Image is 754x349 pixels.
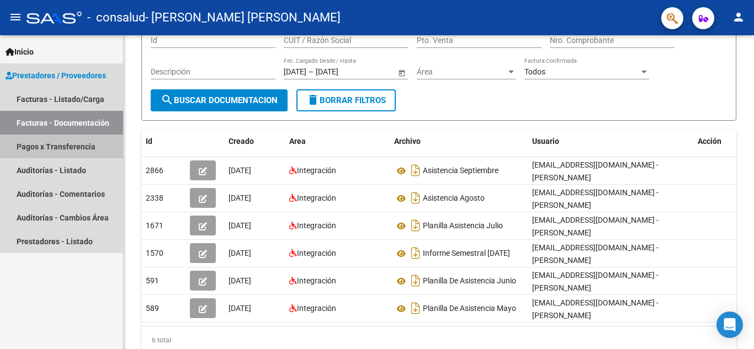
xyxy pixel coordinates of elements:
[151,89,288,111] button: Buscar Documentacion
[229,249,251,257] span: [DATE]
[229,221,251,230] span: [DATE]
[87,6,145,30] span: - consalud
[141,130,185,153] datatable-header-cell: Id
[297,276,336,285] span: Integración
[408,244,423,262] i: Descargar documento
[408,217,423,234] i: Descargar documento
[297,304,336,313] span: Integración
[532,216,659,237] span: [EMAIL_ADDRESS][DOMAIN_NAME] - [PERSON_NAME]
[417,67,506,77] span: Área
[309,67,314,77] span: –
[161,93,174,106] mat-icon: search
[408,272,423,289] i: Descargar documento
[224,130,285,153] datatable-header-cell: Creado
[9,10,22,24] mat-icon: menu
[390,130,528,153] datatable-header-cell: Archivo
[146,166,163,175] span: 2866
[285,130,390,153] datatable-header-cell: Area
[532,160,659,182] span: [EMAIL_ADDRESS][DOMAIN_NAME] - [PERSON_NAME]
[146,304,159,313] span: 589
[289,137,306,146] span: Area
[161,95,278,105] span: Buscar Documentacion
[532,298,659,320] span: [EMAIL_ADDRESS][DOMAIN_NAME] - [PERSON_NAME]
[423,304,516,313] span: Planilla De Asistencia Mayo
[532,243,659,265] span: [EMAIL_ADDRESS][DOMAIN_NAME] - [PERSON_NAME]
[408,189,423,207] i: Descargar documento
[394,137,421,146] span: Archivo
[229,304,251,313] span: [DATE]
[297,249,336,257] span: Integración
[528,130,693,153] datatable-header-cell: Usuario
[229,194,251,202] span: [DATE]
[524,67,545,76] span: Todos
[146,276,159,285] span: 591
[297,166,336,175] span: Integración
[408,162,423,179] i: Descargar documento
[423,222,503,230] span: Planilla Asistencia Julio
[408,299,423,317] i: Descargar documento
[6,46,34,58] span: Inicio
[306,95,386,105] span: Borrar Filtros
[297,194,336,202] span: Integración
[145,6,341,30] span: - [PERSON_NAME] [PERSON_NAME]
[296,89,396,111] button: Borrar Filtros
[146,194,163,202] span: 2338
[284,67,306,77] input: Fecha inicio
[532,188,659,210] span: [EMAIL_ADDRESS][DOMAIN_NAME] - [PERSON_NAME]
[229,137,254,146] span: Creado
[146,221,163,230] span: 1671
[316,67,370,77] input: Fecha fin
[423,277,516,286] span: Planilla De Asistencia Junio
[532,271,659,292] span: [EMAIL_ADDRESS][DOMAIN_NAME] - [PERSON_NAME]
[732,10,745,24] mat-icon: person
[229,166,251,175] span: [DATE]
[423,194,485,203] span: Asistencia Agosto
[396,67,407,78] button: Open calendar
[6,69,106,82] span: Prestadores / Proveedores
[146,249,163,257] span: 1570
[423,249,510,258] span: Informe Semestral [DATE]
[532,137,559,146] span: Usuario
[297,221,336,230] span: Integración
[229,276,251,285] span: [DATE]
[698,137,721,146] span: Acción
[716,312,743,338] div: Open Intercom Messenger
[306,93,320,106] mat-icon: delete
[423,167,498,175] span: Asistencia Septiembre
[146,137,152,146] span: Id
[693,130,748,153] datatable-header-cell: Acción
